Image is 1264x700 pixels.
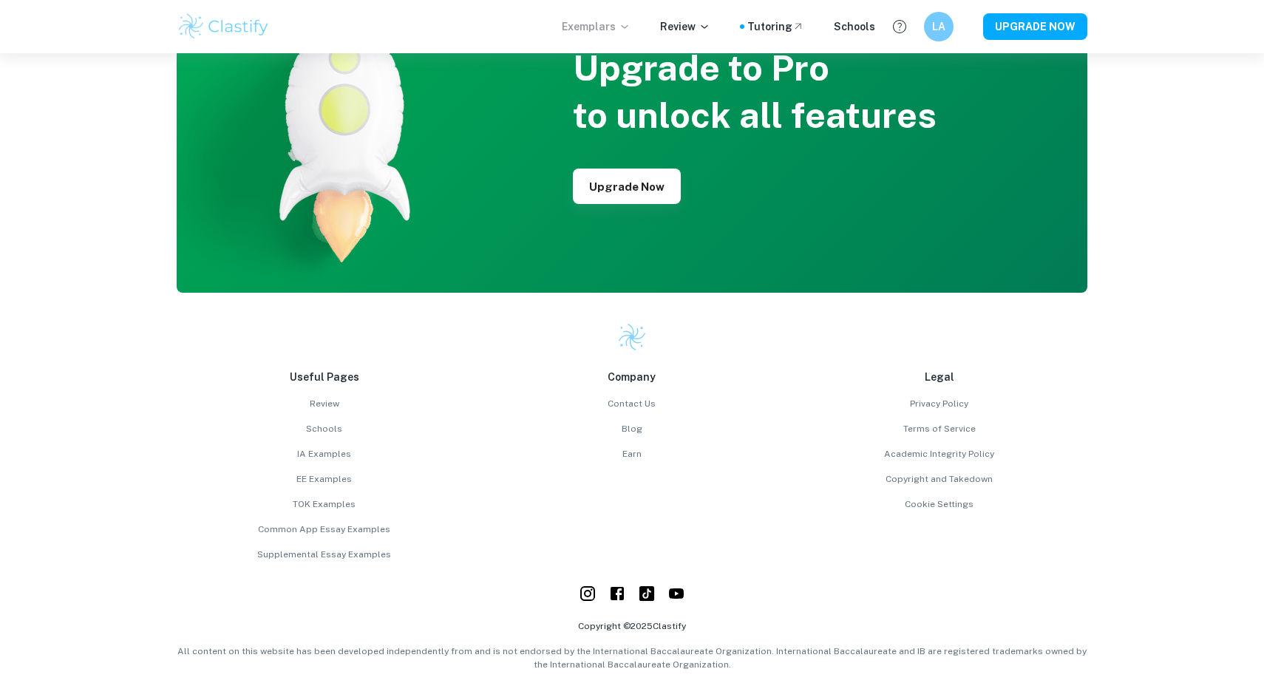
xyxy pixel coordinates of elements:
[834,18,875,35] a: Schools
[177,447,472,461] a: IA Examples
[887,14,912,39] button: Help and Feedback
[792,497,1087,511] a: Cookie Settings
[792,447,1087,461] a: Academic Integrity Policy
[177,369,472,385] p: Useful Pages
[983,13,1087,40] button: UPGRADE NOW
[573,44,937,139] h2: Upgrade to Pro to unlock all features
[931,18,948,35] h6: LA
[924,12,954,41] button: LA
[177,12,271,41] img: Clastify logo
[579,585,597,608] a: Instagram
[484,397,780,410] a: Contact Us
[177,497,472,511] a: TOK Examples
[177,548,472,561] a: Supplemental Essay Examples
[177,472,472,486] a: EE Examples
[638,585,656,608] a: YouTube
[177,619,1087,633] p: Copyright © 2025 Clastify
[177,645,1087,671] p: All content on this website has been developed independently from and is not endorsed by the Inte...
[177,523,472,536] a: Common App Essay Examples
[573,169,681,204] button: Upgrade Now
[177,422,472,435] a: Schools
[484,369,780,385] p: Company
[792,422,1087,435] a: Terms of Service
[792,472,1087,486] a: Copyright and Takedown
[792,369,1087,385] p: Legal
[747,18,804,35] a: Tutoring
[177,397,472,410] a: Review
[562,18,631,35] p: Exemplars
[660,18,710,35] p: Review
[617,322,647,352] img: Clastify logo
[792,397,1087,410] a: Privacy Policy
[484,422,780,435] a: Blog
[608,585,626,608] a: Facebook
[667,585,685,608] a: YouTube
[484,447,780,461] a: Earn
